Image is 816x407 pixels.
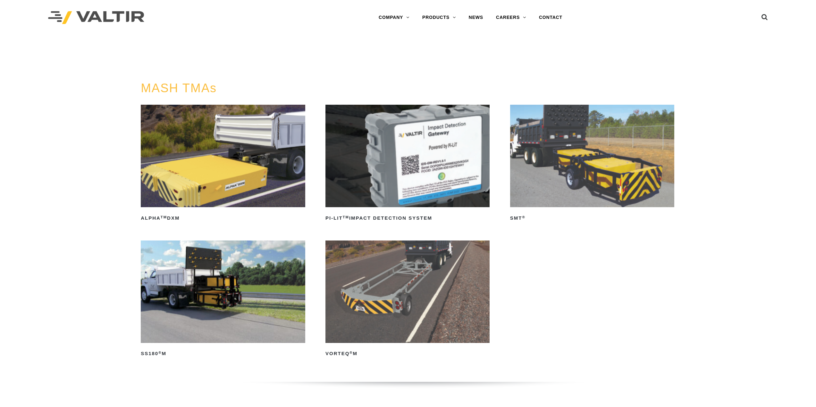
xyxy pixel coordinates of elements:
sup: ® [522,215,525,219]
a: NEWS [462,11,490,24]
h2: ALPHA DXM [141,213,305,223]
a: SS180®M [141,240,305,359]
h2: SS180 M [141,349,305,359]
a: CAREERS [490,11,533,24]
a: COMPANY [372,11,416,24]
sup: TM [161,215,167,219]
a: VORTEQ®M [325,240,490,359]
h2: SMT [510,213,674,223]
img: Valtir [48,11,144,24]
sup: TM [343,215,349,219]
a: CONTACT [533,11,569,24]
a: PI-LITTMImpact Detection System [325,105,490,223]
sup: ® [158,351,162,354]
a: ALPHATMDXM [141,105,305,223]
h2: PI-LIT Impact Detection System [325,213,490,223]
h2: VORTEQ M [325,349,490,359]
a: PRODUCTS [416,11,462,24]
sup: ® [349,351,353,354]
a: MASH TMAs [141,81,217,95]
a: SMT® [510,105,674,223]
